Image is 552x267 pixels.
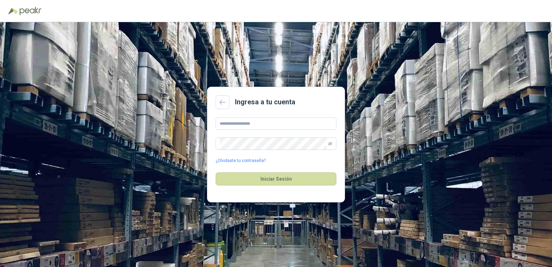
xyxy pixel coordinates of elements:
img: Peakr [19,7,41,15]
span: eye-invisible [328,142,332,146]
img: Logo [8,8,18,15]
a: ¿Olvidaste tu contraseña? [216,158,266,164]
h2: Ingresa a tu cuenta [235,97,295,107]
button: Iniciar Sesión [216,172,336,185]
